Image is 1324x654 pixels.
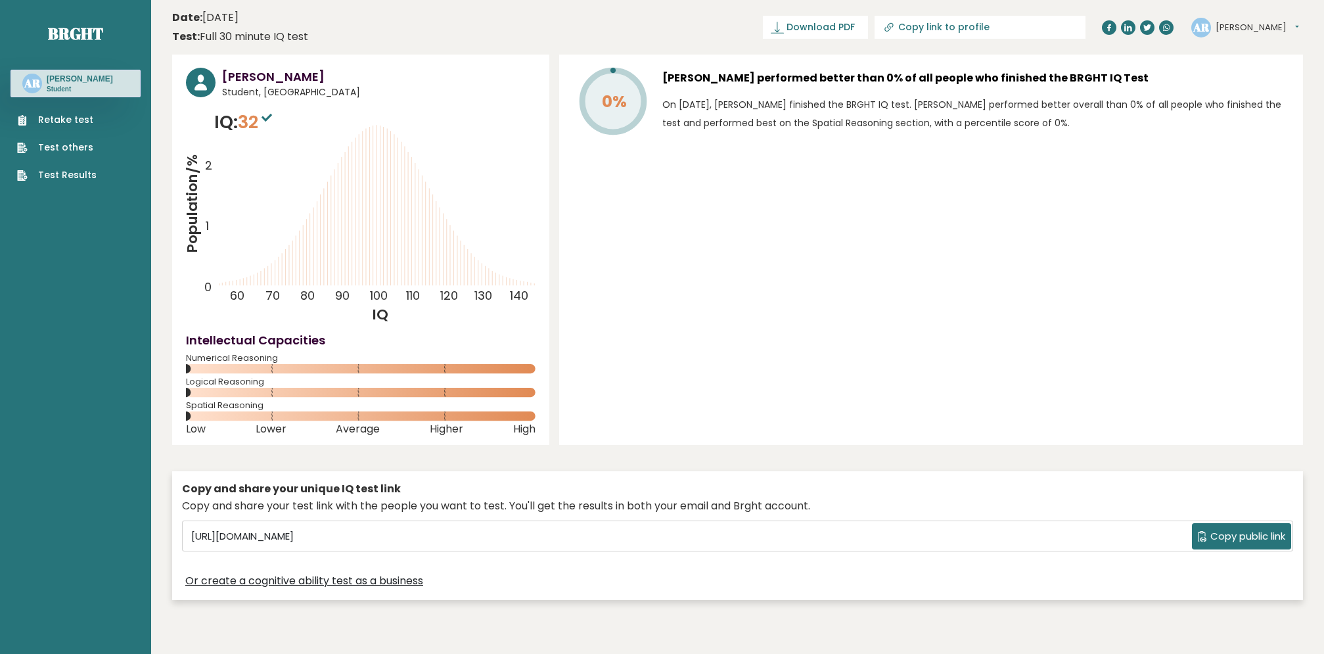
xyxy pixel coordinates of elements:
a: Test Results [17,168,97,182]
tspan: 0% [601,90,626,113]
a: Brght [48,23,103,44]
span: Average [336,427,380,432]
tspan: 140 [510,287,528,304]
h3: [PERSON_NAME] performed better than 0% of all people who finished the BRGHT IQ Test [662,68,1289,89]
button: Copy public link [1192,523,1291,549]
span: Low [186,427,206,432]
text: AR [24,76,41,91]
tspan: 1 [206,218,209,234]
p: IQ: [214,109,275,135]
div: Copy and share your test link with the people you want to test. You'll get the results in both yo... [182,498,1293,514]
tspan: 110 [406,287,420,304]
span: Numerical Reasoning [186,356,536,361]
tspan: Population/% [182,154,202,252]
tspan: 100 [370,287,388,304]
tspan: 2 [205,157,212,174]
a: Test others [17,141,97,154]
h4: Intellectual Capacities [186,331,536,349]
p: On [DATE], [PERSON_NAME] finished the BRGHT IQ test. [PERSON_NAME] performed better overall than ... [662,95,1289,132]
b: Test: [172,29,200,44]
tspan: 70 [265,287,280,304]
tspan: 90 [335,287,350,304]
tspan: 120 [440,287,458,304]
tspan: 80 [300,287,315,304]
span: Download PDF [787,20,855,34]
h3: [PERSON_NAME] [47,74,113,84]
a: Download PDF [763,16,868,39]
span: Student, [GEOGRAPHIC_DATA] [222,85,536,99]
p: Student [47,85,113,94]
span: Higher [430,427,463,432]
tspan: 130 [474,287,492,304]
span: Logical Reasoning [186,379,536,385]
button: [PERSON_NAME] [1216,21,1299,34]
div: Full 30 minute IQ test [172,29,308,45]
text: AR [1193,19,1210,34]
span: Lower [256,427,286,432]
span: Spatial Reasoning [186,403,536,408]
tspan: 0 [204,279,212,295]
b: Date: [172,10,202,25]
tspan: 60 [230,287,244,304]
h3: [PERSON_NAME] [222,68,536,85]
div: Copy and share your unique IQ test link [182,481,1293,497]
a: Retake test [17,113,97,127]
a: Or create a cognitive ability test as a business [185,573,423,589]
span: High [513,427,536,432]
span: Copy public link [1210,529,1285,544]
span: 32 [238,110,275,134]
tspan: IQ [373,304,388,325]
time: [DATE] [172,10,239,26]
